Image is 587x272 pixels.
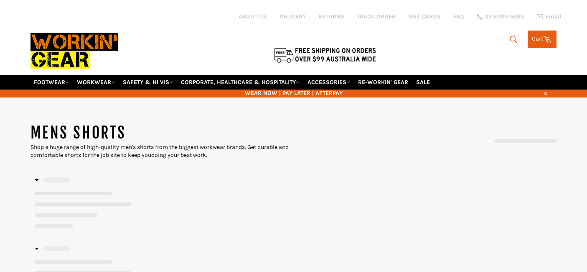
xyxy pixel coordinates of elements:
a: RE-WORKIN' GEAR [355,75,412,90]
span: 02 6280 5885 [485,14,524,20]
h1: MENS SHORTS [30,123,294,144]
a: GIFT CARDS [408,13,441,21]
a: FOOTWEAR [30,75,72,90]
a: Email [536,13,561,20]
a: SALE [413,75,433,90]
img: Flat $9.95 shipping Australia wide [273,46,377,64]
a: ACCESSORIES [304,75,353,90]
a: RETURNS [318,13,344,21]
img: Workin Gear leaders in Workwear, Safety Boots, PPE, Uniforms. Australia's No.1 in Workwear [30,27,118,74]
a: WORKWEAR [74,75,118,90]
a: 02 6280 5885 [477,14,524,20]
a: ABOUT US [239,13,267,21]
a: CORPORATE, HEALTHCARE & HOSPITALITY [178,75,303,90]
a: Cart [528,31,557,48]
div: Shop a huge range of high-quality men's shorts from the biggest workwear brands. Get durable and ... [30,143,294,159]
span: Email [545,14,561,20]
span: WEAR NOW | PAY LATER | AFTERPAY [30,89,557,97]
a: FAQ [453,13,464,21]
a: SAFETY & HI VIS [119,75,176,90]
a: DELIVERY [280,13,306,21]
a: TRACK ORDER [357,13,396,21]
